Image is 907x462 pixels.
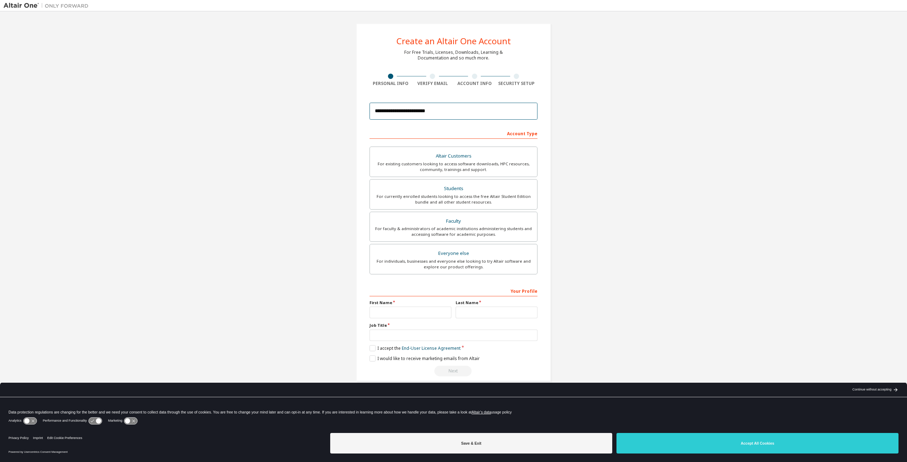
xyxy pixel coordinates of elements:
[4,2,92,9] img: Altair One
[496,81,538,86] div: Security Setup
[370,323,537,328] label: Job Title
[374,184,533,194] div: Students
[370,345,461,351] label: I accept the
[374,249,533,258] div: Everyone else
[374,194,533,205] div: For currently enrolled students looking to access the free Altair Student Edition bundle and all ...
[404,50,503,61] div: For Free Trials, Licenses, Downloads, Learning & Documentation and so much more.
[402,345,461,351] a: End-User License Agreement
[370,127,537,139] div: Account Type
[374,216,533,226] div: Faculty
[374,151,533,161] div: Altair Customers
[412,81,454,86] div: Verify Email
[453,81,496,86] div: Account Info
[370,300,451,306] label: First Name
[370,366,537,376] div: Read and acccept EULA to continue
[374,161,533,172] div: For existing customers looking to access software downloads, HPC resources, community, trainings ...
[370,355,480,361] label: I would like to receive marketing emails from Altair
[370,285,537,296] div: Your Profile
[456,300,537,306] label: Last Name
[374,258,533,270] div: For individuals, businesses and everyone else looking to try Altair software and explore our prod...
[374,226,533,237] div: For faculty & administrators of academic institutions administering students and accessing softwa...
[370,81,412,86] div: Personal Info
[396,37,511,45] div: Create an Altair One Account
